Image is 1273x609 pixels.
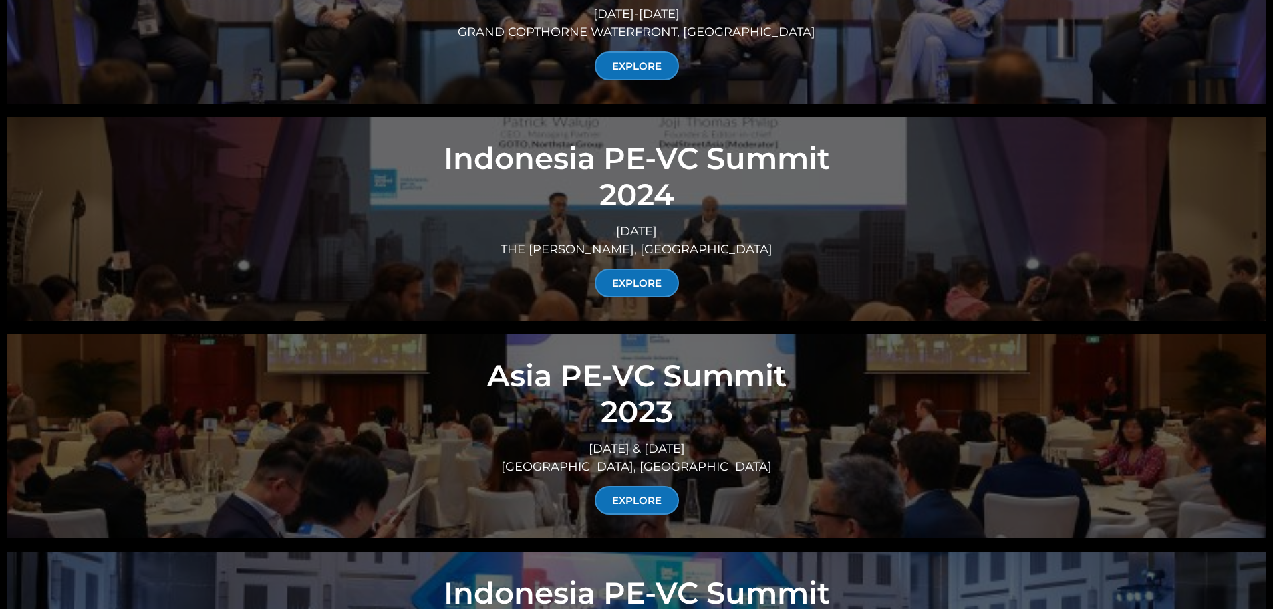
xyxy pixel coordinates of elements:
[30,5,1243,41] div: [DATE]-[DATE] GRAND COPTHORNE WATERFRONT, [GEOGRAPHIC_DATA]
[30,440,1243,476] div: [DATE] & [DATE] [GEOGRAPHIC_DATA], [GEOGRAPHIC_DATA]
[30,358,1243,430] h2: Asia PE-VC Summit 2023
[595,486,679,515] a: EXPLORE
[30,223,1243,259] div: [DATE] THE [PERSON_NAME], [GEOGRAPHIC_DATA]
[595,51,679,80] a: EXPLORE
[30,140,1243,213] h2: Indonesia PE-VC Summit 2024
[595,269,679,297] a: EXPLORE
